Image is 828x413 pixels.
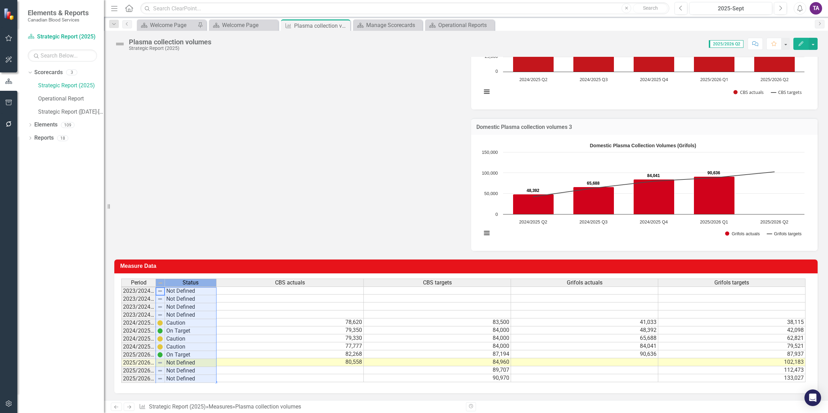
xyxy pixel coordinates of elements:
td: 102,183 [658,358,805,366]
div: Strategic Report (2025) [129,46,211,51]
text: 2024/2025 Q3 [580,76,608,82]
a: Welcome Page [211,21,276,29]
div: Manage Scorecards [366,21,421,29]
td: 2025/2026 Q3 [121,367,156,375]
td: 79,521 [658,342,805,350]
text: 48,392 [527,188,539,193]
text: 0 [495,68,498,74]
button: Show CBS targets [771,89,802,95]
td: 89,707 [364,366,511,374]
td: Not Defined [165,375,217,383]
span: Grifols actuals [567,280,602,286]
td: Caution [165,343,217,351]
text: 2025/2026 Q1 [700,219,728,225]
td: On Target [165,351,217,359]
text: 84,041 [647,173,660,178]
text: 100,000 [482,170,498,176]
div: Open Intercom Messenger [804,389,821,406]
button: View chart menu, Domestic Plasma collection volumes (CBS) [482,87,491,96]
span: Search [643,5,658,11]
td: 84,000 [364,334,511,342]
text: 2025/2026 Q2 [760,76,789,82]
img: ClearPoint Strategy [3,7,16,20]
small: Canadian Blood Services [28,17,89,23]
a: Measures [209,403,232,410]
text: 2024/2025 Q3 [579,219,607,225]
td: Not Defined [165,359,217,367]
a: Operational Reports [427,21,493,29]
a: Welcome Page [139,21,196,29]
td: 2023/2024 Q1 [121,287,156,295]
div: Operational Reports [438,21,493,29]
td: 2023/2024 Q4 [121,311,156,319]
div: Domestic Plasma Collection Volumes (Grifols). Highcharts interactive chart. [478,140,811,244]
button: Search [633,3,668,13]
td: Caution [165,335,217,343]
a: Strategic Report (2025) [149,403,206,410]
td: 38,115 [658,318,805,326]
span: CBS targets [423,280,452,286]
span: 2025/2026 Q2 [709,40,743,48]
button: View chart menu, Domestic Plasma Collection Volumes (Grifols) [482,228,491,238]
td: 2023/2024 Q3 [121,303,156,311]
td: Not Defined [165,303,217,311]
a: Manage Scorecards [355,21,421,29]
input: Search ClearPoint... [140,2,669,15]
text: 2025/2026 Q1 [700,76,728,82]
td: 87,937 [658,350,805,358]
path: 2024/2025 Q2, 48,392. Grifols actuals. [513,194,554,214]
td: 84,000 [364,342,511,350]
span: Status [183,280,199,286]
button: Show Grifols targets [767,231,802,236]
path: 2024/2025 Q3, 65,688. Grifols actuals. [573,187,614,214]
span: Elements & Reports [28,9,89,17]
td: 48,392 [511,326,658,334]
div: Plasma collection volumes [235,403,301,410]
text: 90,636 [707,170,720,175]
text: 65,688 [587,181,600,186]
td: 2024/2025 Q3 [121,335,156,343]
td: 112,473 [658,366,805,374]
div: Plasma collection volumes [294,21,349,30]
text: Grifols actuals [732,231,760,236]
td: 133,027 [658,374,805,382]
td: 79,350 [217,326,364,334]
a: Operational Report [38,95,104,103]
svg: Interactive chart [478,140,808,244]
a: Strategic Report ([DATE]-[DATE]) (Archive) [38,108,104,116]
td: 2025/2026 Q2 [121,359,156,367]
td: 2024/2025 Q4 [121,343,156,351]
td: Not Defined [165,367,217,375]
td: 82,268 [217,350,364,358]
a: Strategic Report (2025) [28,33,97,41]
td: Not Defined [165,311,217,319]
text: 2024/2025 Q2 [519,76,547,82]
img: Not Defined [114,38,125,50]
button: TA [810,2,822,15]
td: 90,636 [511,350,658,358]
td: 62,821 [658,334,805,342]
text: 2025/2026 Q2 [760,219,788,225]
text: 2024/2025 Q4 [640,76,668,82]
path: 2024/2025 Q4, 84,041. Grifols actuals. [634,179,675,214]
div: 3 [66,70,77,76]
text: Domestic Plasma Collection Volumes (Grifols) [590,143,696,148]
div: » » [139,403,461,411]
img: 8DAGhfEEPCf229AAAAAElFTkSuQmCC [158,280,163,286]
td: 41,033 [511,318,658,326]
div: 109 [61,122,74,128]
td: Not Defined [165,295,217,303]
a: Reports [34,134,54,142]
td: 2023/2024 Q2 [121,295,156,303]
td: 90,970 [364,374,511,382]
div: Plasma collection volumes [129,38,211,46]
td: 2025/2026 Q4 [121,375,156,383]
input: Search Below... [28,50,97,62]
td: 78,620 [217,318,364,326]
span: Period [131,280,147,286]
a: Elements [34,121,58,129]
div: 2025-Sept [692,5,770,13]
button: Show Grifols actuals [725,231,760,236]
path: 2025/2026 Q1, 90,636. Grifols actuals. [694,177,735,214]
